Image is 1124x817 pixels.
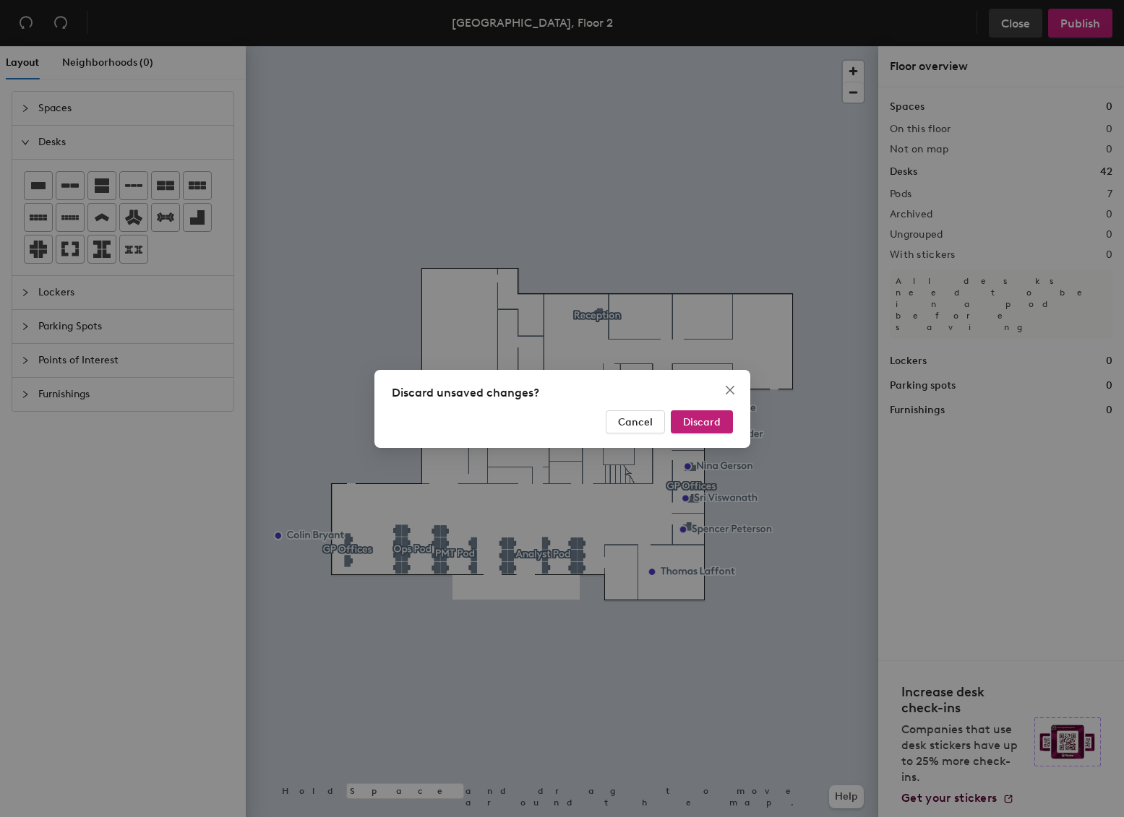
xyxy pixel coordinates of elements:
button: Discard [671,410,733,433]
span: Discard [683,415,721,428]
div: Discard unsaved changes? [392,384,733,402]
span: close [724,384,736,396]
span: Cancel [618,415,653,428]
button: Cancel [606,410,665,433]
button: Close [718,379,742,402]
span: Close [718,384,742,396]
